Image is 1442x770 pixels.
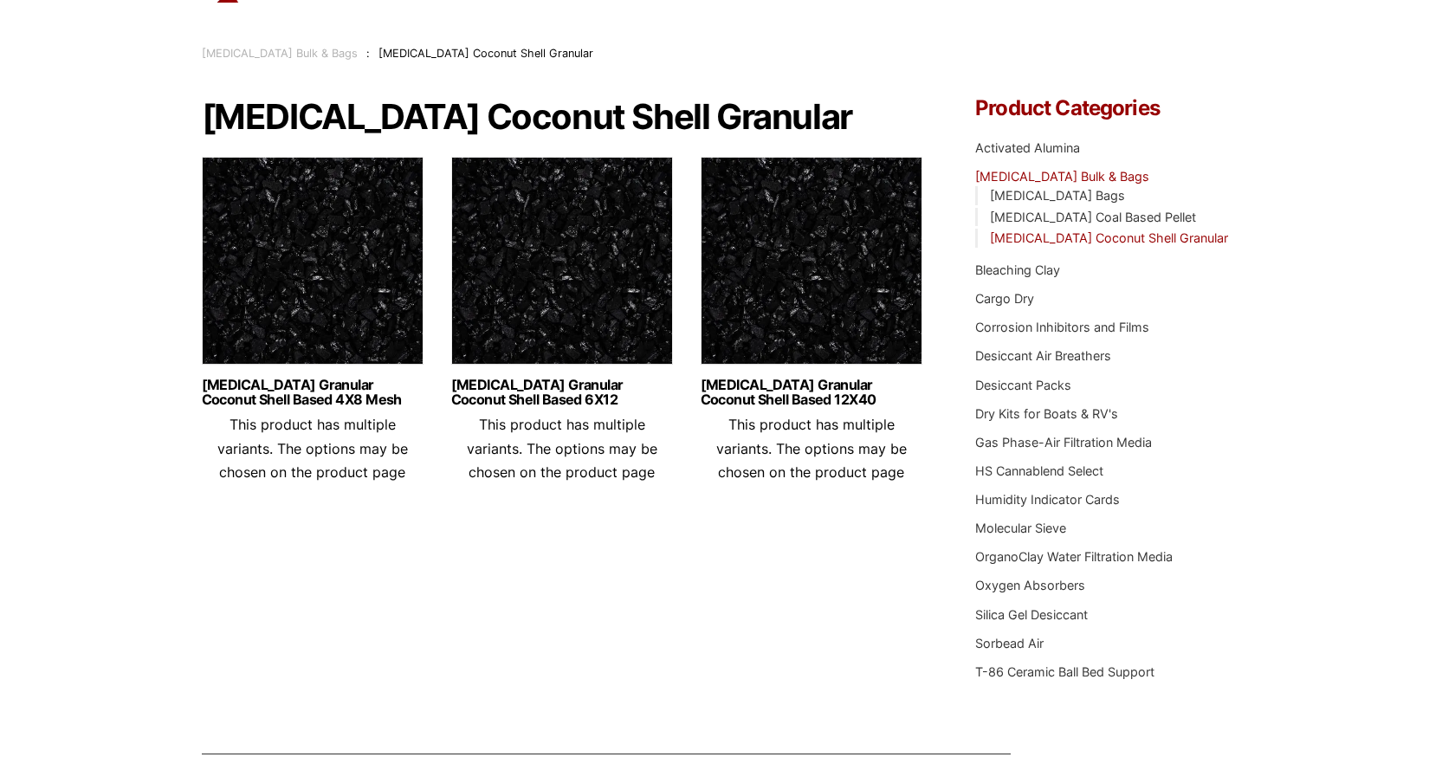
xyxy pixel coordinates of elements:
[701,378,922,407] a: [MEDICAL_DATA] Granular Coconut Shell Based 12X40
[990,210,1196,224] a: [MEDICAL_DATA] Coal Based Pellet
[217,416,408,480] span: This product has multiple variants. The options may be chosen on the product page
[716,416,907,480] span: This product has multiple variants. The options may be chosen on the product page
[701,157,922,373] img: Activated Carbon Mesh Granular
[975,521,1066,535] a: Molecular Sieve
[990,188,1125,203] a: [MEDICAL_DATA] Bags
[451,378,673,407] a: [MEDICAL_DATA] Granular Coconut Shell Based 6X12
[975,406,1118,421] a: Dry Kits for Boats & RV's
[975,291,1034,306] a: Cargo Dry
[975,98,1240,119] h4: Product Categories
[366,47,370,60] span: :
[975,664,1154,679] a: T-86 Ceramic Ball Bed Support
[975,578,1085,592] a: Oxygen Absorbers
[975,262,1060,277] a: Bleaching Clay
[975,636,1044,650] a: Sorbead Air
[202,98,924,136] h1: [MEDICAL_DATA] Coconut Shell Granular
[990,230,1228,245] a: [MEDICAL_DATA] Coconut Shell Granular
[975,435,1152,450] a: Gas Phase-Air Filtration Media
[975,348,1111,363] a: Desiccant Air Breathers
[975,140,1080,155] a: Activated Alumina
[378,47,593,60] span: [MEDICAL_DATA] Coconut Shell Granular
[975,549,1173,564] a: OrganoClay Water Filtration Media
[202,378,424,407] a: [MEDICAL_DATA] Granular Coconut Shell Based 4X8 Mesh
[975,463,1103,478] a: HS Cannablend Select
[975,378,1071,392] a: Desiccant Packs
[975,607,1088,622] a: Silica Gel Desiccant
[975,492,1120,507] a: Humidity Indicator Cards
[451,157,673,373] img: Activated Carbon Mesh Granular
[202,47,358,60] a: [MEDICAL_DATA] Bulk & Bags
[202,157,424,373] img: Activated Carbon Mesh Granular
[975,169,1149,184] a: [MEDICAL_DATA] Bulk & Bags
[467,416,657,480] span: This product has multiple variants. The options may be chosen on the product page
[975,320,1149,334] a: Corrosion Inhibitors and Films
